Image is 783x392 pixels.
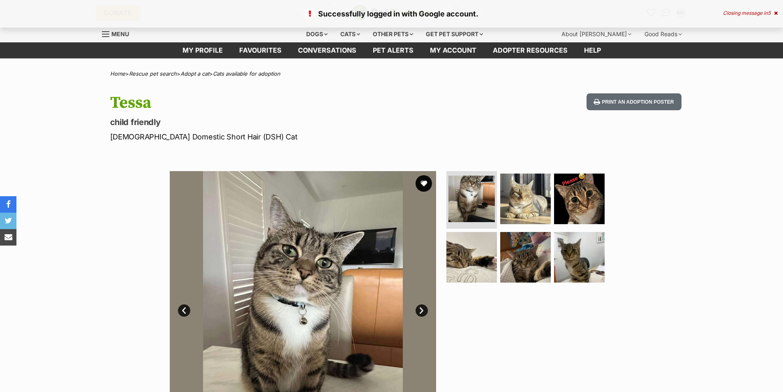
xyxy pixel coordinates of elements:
[110,70,125,77] a: Home
[365,42,422,58] a: Pet alerts
[231,42,290,58] a: Favourites
[180,70,209,77] a: Adopt a cat
[213,70,280,77] a: Cats available for adoption
[500,174,551,224] img: Photo of Tessa
[416,304,428,317] a: Next
[110,131,458,142] p: [DEMOGRAPHIC_DATA] Domestic Short Hair (DSH) Cat
[446,232,497,283] img: Photo of Tessa
[110,93,458,112] h1: Tessa
[556,26,637,42] div: About [PERSON_NAME]
[500,232,551,283] img: Photo of Tessa
[290,42,365,58] a: conversations
[448,176,495,222] img: Photo of Tessa
[554,232,605,283] img: Photo of Tessa
[554,174,605,224] img: Photo of Tessa
[174,42,231,58] a: My profile
[300,26,333,42] div: Dogs
[420,26,489,42] div: Get pet support
[129,70,177,77] a: Rescue pet search
[335,26,366,42] div: Cats
[367,26,419,42] div: Other pets
[422,42,485,58] a: My account
[639,26,688,42] div: Good Reads
[110,116,458,128] p: child friendly
[576,42,609,58] a: Help
[90,71,694,77] div: > > >
[768,10,771,16] span: 5
[416,175,432,192] button: favourite
[102,26,135,41] a: Menu
[178,304,190,317] a: Prev
[111,30,129,37] span: Menu
[587,93,681,110] button: Print an adoption poster
[8,8,775,19] p: Successfully logged in with Google account.
[485,42,576,58] a: Adopter resources
[723,10,778,16] div: Closing message in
